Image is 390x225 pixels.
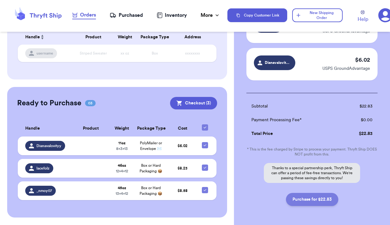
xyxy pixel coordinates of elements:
[168,121,197,136] th: Cost
[72,121,110,136] th: Product
[36,143,61,148] span: Dianavalovityy
[85,100,96,106] span: 03
[178,166,188,170] span: $ 8.23
[201,12,220,19] div: More
[246,113,340,127] td: Payment Processing Fee*
[36,166,50,171] span: lacefolz
[140,186,162,195] span: Box or Hard Packaging 📦
[340,127,378,141] td: $ 22.83
[340,99,378,113] td: $ 22.83
[355,55,370,64] p: $ 6.02
[116,192,128,195] span: 13 x 4 x 12
[80,51,107,55] span: Striped Sweater
[227,8,287,22] button: Copy Customer Link
[246,99,340,113] td: Subtotal
[178,189,188,193] span: $ 8.58
[292,8,342,22] button: New Shipping Order
[157,12,187,19] a: Inventory
[121,51,129,55] span: xx oz
[116,169,128,173] span: 12 x 4 x 12
[340,113,378,127] td: $ 0.00
[322,65,370,72] p: USPS GroundAdvantage
[116,147,128,151] span: 8 x 3 x 13
[246,127,340,141] td: Total Price
[264,163,360,183] p: Thanks to a special partnership perk, Thryft Ship can offer a period of fee-free transactions. We...
[110,121,133,136] th: Weight
[110,12,143,19] a: Purchased
[118,141,126,145] strong: 11 oz
[36,51,53,56] span: username
[25,125,40,132] span: Handle
[25,34,40,41] span: Handle
[17,98,81,108] h2: Ready to Purchase
[170,97,217,109] button: Checkout (3)
[152,51,158,55] span: Box
[178,144,188,148] span: $ 6.02
[40,33,45,41] button: Sort ascending
[73,30,113,45] th: Product
[140,141,162,151] span: PolyMailer or Envelope ✉️
[137,30,173,45] th: Package Type
[246,147,378,157] p: * This is the fee charged by Stripe to process your payment. Thryft Ship DOES NOT profit from this.
[265,60,290,65] span: Dianavalovityy
[113,30,137,45] th: Weight
[140,164,162,173] span: Box or Hard Packaging 📦
[286,193,338,206] button: Purchase for $22.83
[72,11,96,19] a: Orders
[358,10,368,23] a: Help
[118,164,126,167] strong: 46 oz
[173,30,216,45] th: Address
[358,16,368,23] span: Help
[133,121,168,136] th: Package Type
[36,188,52,193] span: _nmoy07
[118,186,126,190] strong: 45 oz
[185,51,200,55] span: xxxxxxxx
